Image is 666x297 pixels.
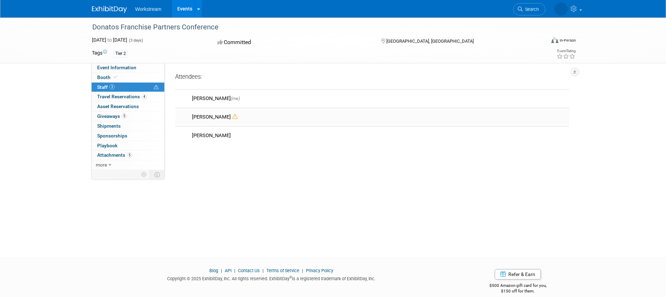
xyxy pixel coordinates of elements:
[97,84,115,90] span: Staff
[92,73,164,82] a: Booth
[142,94,147,99] span: 4
[289,275,292,279] sup: ®
[92,121,164,131] a: Shipments
[114,75,117,79] i: Booth reservation complete
[90,21,535,34] div: Donatos Franchise Partners Conference
[551,37,558,43] img: Format-Inperson.png
[225,268,231,273] a: API
[97,104,139,109] span: Asset Reservations
[150,170,164,179] td: Toggle Event Tabs
[232,268,237,273] span: |
[231,96,240,101] span: (me)
[97,94,147,99] span: Travel Reservations
[97,152,132,158] span: Attachments
[97,143,117,148] span: Playbook
[557,49,575,53] div: Event Rating
[559,38,576,43] div: In-Person
[154,84,159,91] span: Potential Scheduling Conflict -- at least one attendee is tagged in another overlapping event.
[495,269,541,280] a: Refer & Earn
[135,6,162,12] span: Workstream
[128,38,143,43] span: (3 days)
[461,288,574,294] div: $150 off for them.
[92,150,164,160] a: Attachments5
[92,141,164,150] a: Playbook
[192,95,566,102] div: [PERSON_NAME]
[92,112,164,121] a: Giveaways5
[192,132,566,139] div: [PERSON_NAME]
[300,268,305,273] span: |
[232,114,237,119] i: Double-book Warning!
[554,2,568,16] img: Damon Young
[92,6,127,13] img: ExhibitDay
[97,65,136,70] span: Event Information
[209,268,218,273] a: Blog
[92,274,451,282] div: Copyright © 2025 ExhibitDay, Inc. All rights reserved. ExhibitDay is a registered trademark of Ex...
[175,73,569,82] div: Attendees:
[215,36,370,49] div: Committed
[386,38,474,44] span: [GEOGRAPHIC_DATA], [GEOGRAPHIC_DATA]
[504,36,576,47] div: Event Format
[109,84,115,90] span: 3
[461,278,574,294] div: $500 Amazon gift card for you,
[92,63,164,72] a: Event Information
[513,3,545,15] a: Search
[92,37,127,43] span: [DATE] [DATE]
[96,162,107,168] span: more
[523,7,539,12] span: Search
[192,114,566,120] div: [PERSON_NAME]
[92,160,164,170] a: more
[92,92,164,101] a: Travel Reservations4
[92,131,164,141] a: Sponsorships
[97,75,119,80] span: Booth
[306,268,333,273] a: Privacy Policy
[122,113,127,119] span: 5
[127,153,132,158] span: 5
[266,268,299,273] a: Terms of Service
[113,50,128,57] div: Tier 2
[97,123,121,129] span: Shipments
[261,268,265,273] span: |
[92,83,164,92] a: Staff3
[138,170,150,179] td: Personalize Event Tab Strip
[97,113,127,119] span: Giveaways
[106,37,113,43] span: to
[238,268,260,273] a: Contact Us
[92,49,107,57] td: Tags
[92,102,164,111] a: Asset Reservations
[219,268,224,273] span: |
[97,133,127,139] span: Sponsorships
